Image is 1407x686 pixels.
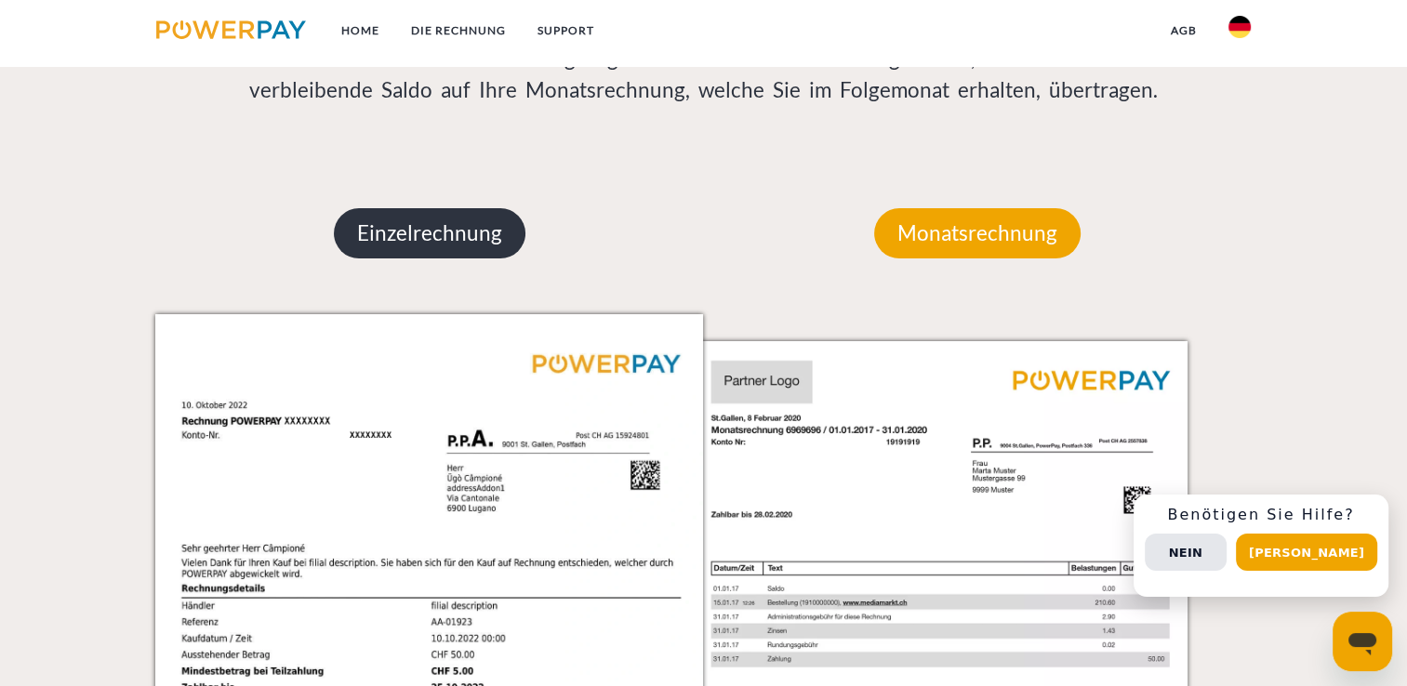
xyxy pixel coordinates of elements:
p: Monatsrechnung [874,208,1081,258]
p: Einzelrechnung [334,208,525,258]
button: Nein [1145,534,1227,571]
img: logo-powerpay.svg [156,20,306,39]
div: Schnellhilfe [1134,495,1388,597]
iframe: Schaltfläche zum Öffnen des Messaging-Fensters [1333,612,1392,671]
a: Home [325,14,395,47]
h3: Benötigen Sie Hilfe? [1145,506,1377,524]
img: de [1228,16,1251,38]
button: [PERSON_NAME] [1236,534,1377,571]
a: DIE RECHNUNG [395,14,522,47]
p: Diese können Sie entweder vollständig begleichen oder eine Teilzahlung leisten, in diesem Fall wi... [155,43,1251,106]
a: SUPPORT [522,14,610,47]
a: agb [1155,14,1213,47]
